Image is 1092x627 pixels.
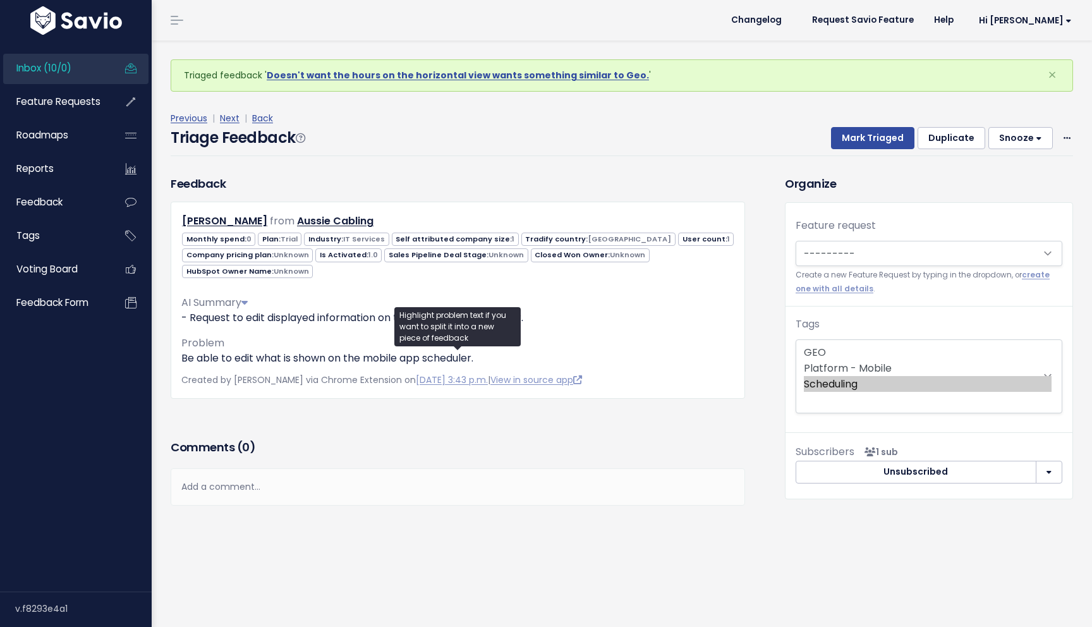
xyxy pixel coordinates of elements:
a: [PERSON_NAME] [182,214,267,228]
span: Tradify country: [521,233,676,246]
small: Create a new Feature Request by typing in the dropdown, or . [796,269,1062,296]
span: Feedback form [16,296,88,309]
h3: Feedback [171,175,226,192]
div: Triaged feedback ' ' [171,59,1073,92]
button: Duplicate [918,127,985,150]
div: Highlight problem text if you want to split it into a new piece of feedback [394,307,521,346]
span: Unknown [488,250,524,260]
button: Unsubscribed [796,461,1036,484]
a: Previous [171,112,207,125]
span: Industry: [304,233,389,246]
span: [GEOGRAPHIC_DATA] [588,234,671,244]
a: create one with all details [796,270,1050,293]
span: Tags [16,229,40,242]
a: Aussie Cabling [297,214,373,228]
span: Sales Pipeline Deal Stage: [384,248,528,262]
span: Unknown [274,250,309,260]
span: × [1048,64,1057,85]
a: Feedback form [3,288,105,317]
h4: Triage Feedback [171,126,305,149]
span: Is Activated: [315,248,382,262]
div: Add a comment... [171,468,745,506]
span: Trial [281,234,298,244]
option: Platform - Mobile [804,360,1052,376]
span: User count: [678,233,734,246]
span: Roadmaps [16,128,68,142]
span: 1 [512,234,514,244]
button: Snooze [988,127,1053,150]
span: Self attributed company size: [392,233,519,246]
p: - Request to edit displayed information on the mobile app scheduler. [181,310,734,326]
button: Close [1035,60,1069,90]
span: Subscribers [796,444,854,459]
span: 1 [727,234,730,244]
a: Tags [3,221,105,250]
span: | [242,112,250,125]
option: Scheduling [804,376,1052,392]
span: IT Services [343,234,385,244]
a: Feature Requests [3,87,105,116]
a: Request Savio Feature [802,11,924,30]
span: Problem [181,336,224,350]
span: <p><strong>Subscribers</strong><br><br> - Carolina Salcedo Claramunt<br> </p> [859,446,898,458]
span: Reports [16,162,54,175]
label: Feature request [796,218,876,233]
a: Hi [PERSON_NAME] [964,11,1082,30]
span: Hi [PERSON_NAME] [979,16,1072,25]
h3: Organize [785,175,1073,192]
p: Be able to edit what is shown on the mobile app scheduler. [181,351,734,366]
span: Unknown [610,250,645,260]
span: 1.0 [368,250,378,260]
span: 0 [242,439,250,455]
a: [DATE] 3:43 p.m. [416,374,488,386]
img: logo-white.9d6f32f41409.svg [27,6,125,35]
span: | [210,112,217,125]
button: Mark Triaged [831,127,914,150]
span: Inbox (10/0) [16,61,71,75]
span: from [270,214,294,228]
span: Company pricing plan: [182,248,313,262]
a: View in source app [490,374,582,386]
a: Inbox (10/0) [3,54,105,83]
span: AI Summary [181,295,248,310]
option: GEO [804,344,1052,360]
a: Back [252,112,273,125]
span: Feature Requests [16,95,100,108]
a: Help [924,11,964,30]
span: Monthly spend: [182,233,255,246]
a: Reports [3,154,105,183]
span: Feedback [16,195,63,209]
span: 0 [246,234,252,244]
a: Feedback [3,188,105,217]
span: Changelog [731,16,782,25]
span: Unknown [274,266,309,276]
span: Plan: [258,233,301,246]
span: Voting Board [16,262,78,276]
div: v.f8293e4a1 [15,592,152,625]
a: Next [220,112,240,125]
h3: Comments ( ) [171,439,745,456]
span: Created by [PERSON_NAME] via Chrome Extension on | [181,374,582,386]
label: Tags [796,317,820,332]
a: Roadmaps [3,121,105,150]
a: Voting Board [3,255,105,284]
span: HubSpot Owner Name: [182,265,313,278]
a: Doesn't want the hours on the horizontal view wants something similar to Geo. [267,69,649,82]
span: Closed Won Owner: [531,248,650,262]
